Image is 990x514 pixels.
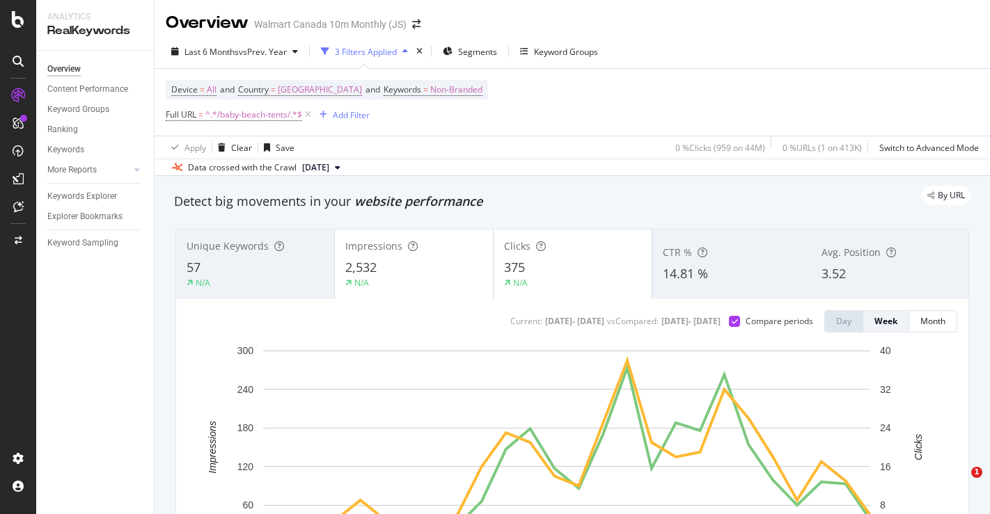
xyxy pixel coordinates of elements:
span: Segments [458,46,497,58]
span: 14.81 % [663,265,708,282]
div: Switch to Advanced Mode [879,142,979,154]
span: 2,532 [345,259,377,275]
div: Overview [166,11,249,35]
button: Day [824,310,863,332]
a: Keyword Sampling [47,236,144,250]
span: Unique Keywords [187,239,269,252]
div: Overview [47,62,81,77]
div: arrow-right-arrow-left [412,19,421,29]
iframe: Intercom live chat [943,467,976,500]
span: CTR % [663,246,692,259]
div: More Reports [47,163,97,177]
div: Add Filter [333,109,370,121]
span: Impressions [345,239,402,252]
span: Full URL [166,109,196,120]
span: = [423,83,428,95]
text: 40 [880,345,891,356]
button: Switch to Advanced Mode [874,136,979,159]
span: = [271,83,276,95]
div: Keyword Groups [534,46,598,58]
div: vs Compared : [607,315,659,327]
span: Country [238,83,269,95]
button: Apply [166,136,206,159]
div: Compare periods [746,315,813,327]
span: Last 6 Months [184,46,239,58]
a: Keyword Groups [47,102,144,117]
div: Day [836,315,851,327]
div: N/A [196,277,210,289]
div: Keywords Explorer [47,189,117,204]
text: 8 [880,499,886,511]
div: legacy label [922,186,971,205]
a: Keywords Explorer [47,189,144,204]
span: By URL [938,191,965,200]
button: Keyword Groups [514,40,604,63]
span: 375 [504,259,525,275]
div: Week [874,315,897,327]
div: Current: [510,315,542,327]
span: 1 [971,467,982,478]
span: Non-Branded [430,80,482,99]
a: Keywords [47,143,144,157]
div: Data crossed with the Crawl [188,161,297,174]
text: 16 [880,461,891,472]
button: Add Filter [314,106,370,123]
text: 60 [242,499,253,511]
text: 24 [880,422,891,433]
div: Keyword Groups [47,102,109,117]
button: Week [863,310,909,332]
a: More Reports [47,163,130,177]
div: Walmart Canada 10m Monthly (JS) [254,17,407,31]
div: times [414,45,425,58]
div: Content Performance [47,82,128,97]
div: 3 Filters Applied [335,46,397,58]
div: Clear [231,142,252,154]
div: 0 % URLs ( 1 on 413K ) [783,142,862,154]
span: All [207,80,217,99]
span: = [198,109,203,120]
span: Device [171,83,198,95]
text: 120 [237,461,254,472]
button: Save [258,136,294,159]
div: Analytics [47,11,143,23]
div: Apply [184,142,206,154]
button: Month [909,310,957,332]
div: Save [276,142,294,154]
span: 57 [187,259,201,275]
div: RealKeywords [47,23,143,39]
span: Avg. Position [822,246,881,259]
text: 32 [880,384,891,395]
button: Last 6 MonthsvsPrev. Year [166,40,304,63]
span: ^.*/baby-beach-tents/.*$ [205,105,302,125]
span: = [200,83,205,95]
div: [DATE] - [DATE] [661,315,721,327]
a: Explorer Bookmarks [47,209,144,224]
div: Keyword Sampling [47,236,118,250]
text: 300 [237,345,254,356]
text: Clicks [913,434,924,460]
div: Explorer Bookmarks [47,209,123,224]
a: Content Performance [47,82,144,97]
div: Month [920,315,945,327]
button: 3 Filters Applied [315,40,414,63]
span: 2025 Aug. 15th [302,161,329,174]
div: Ranking [47,122,78,137]
a: Ranking [47,122,144,137]
button: Segments [437,40,503,63]
span: Clicks [504,239,531,252]
span: and [220,83,235,95]
button: Clear [212,136,252,159]
span: [GEOGRAPHIC_DATA] [278,80,362,99]
span: 3.52 [822,265,846,282]
div: Keywords [47,143,84,157]
div: N/A [513,277,528,289]
div: 0 % Clicks ( 959 on 44M ) [675,142,765,154]
span: Keywords [384,83,421,95]
span: vs Prev. Year [239,46,287,58]
div: [DATE] - [DATE] [545,315,604,327]
text: 180 [237,422,254,433]
div: N/A [354,277,369,289]
text: Impressions [207,421,218,473]
span: and [366,83,380,95]
text: 240 [237,384,254,395]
